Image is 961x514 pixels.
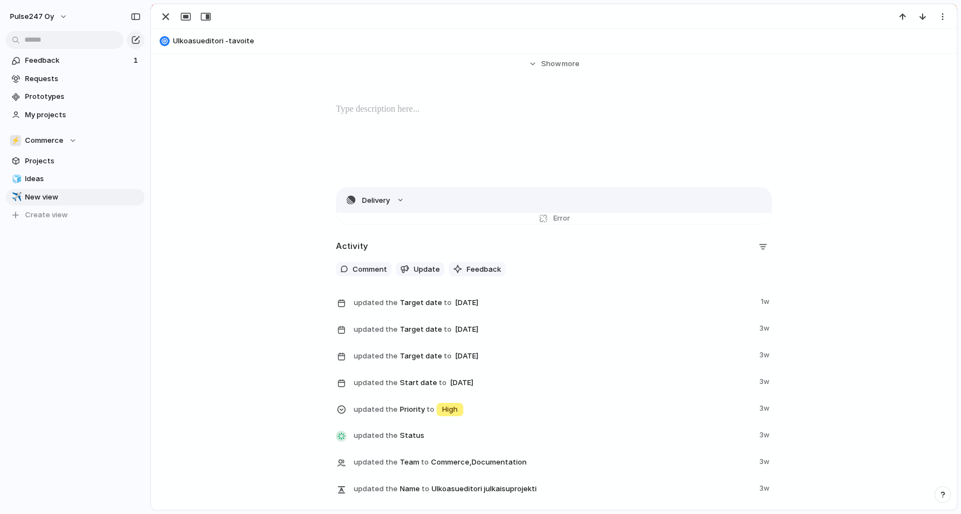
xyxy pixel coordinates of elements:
[6,171,145,187] a: 🧊Ideas
[10,11,54,22] span: Pulse247 Oy
[25,91,141,102] span: Prototypes
[452,323,482,336] span: [DATE]
[156,32,952,50] button: Ulkoasueditori -tavoite
[336,54,772,74] button: Showmore
[354,454,752,470] span: Team
[25,109,141,121] span: My projects
[354,297,398,308] span: updated the
[336,240,368,253] h2: Activity
[761,294,772,307] span: 1w
[449,262,506,277] button: Feedback
[354,294,754,311] span: Target date
[354,324,398,335] span: updated the
[10,192,21,203] button: ✈️
[25,192,141,203] span: New view
[25,73,141,84] span: Requests
[759,347,772,361] span: 3w
[562,58,579,69] span: more
[10,173,21,184] button: 🧊
[6,189,145,206] a: ✈️New view
[447,376,477,390] span: [DATE]
[354,430,398,441] span: updated the
[452,350,482,363] span: [DATE]
[759,427,772,441] span: 3w
[422,483,429,495] span: to
[10,135,21,146] div: ⚡
[553,213,570,224] span: Error
[541,58,561,69] span: Show
[6,207,145,223] button: Create view
[759,374,772,387] span: 3w
[396,262,444,277] button: Update
[353,264,387,275] span: Comment
[12,191,19,203] div: ✈️
[467,264,501,275] span: Feedback
[12,173,19,186] div: 🧊
[452,296,482,310] span: [DATE]
[442,404,458,415] span: High
[759,481,772,494] span: 3w
[25,135,63,146] span: Commerce
[354,457,398,468] span: updated the
[354,401,752,417] span: Priority
[414,264,440,275] span: Update
[759,401,772,414] span: 3w
[354,351,398,362] span: updated the
[431,457,527,468] span: Commerce , Documentation
[133,55,140,66] span: 1
[336,213,771,224] div: Delivery
[444,297,452,308] span: to
[444,351,452,362] span: to
[427,404,434,415] span: to
[336,188,771,213] button: Delivery
[759,321,772,334] span: 3w
[354,347,752,364] span: Target date
[354,481,752,496] span: Name Ulkoasueditori julkaisuprojekti
[444,324,452,335] span: to
[6,88,145,105] a: Prototypes
[5,8,73,26] button: Pulse247 Oy
[25,156,141,167] span: Projects
[6,52,145,69] a: Feedback1
[421,457,429,468] span: to
[6,132,145,149] button: ⚡Commerce
[354,377,398,388] span: updated the
[6,71,145,87] a: Requests
[354,404,398,415] span: updated the
[336,262,392,277] button: Comment
[354,483,398,495] span: updated the
[354,374,752,391] span: Start date
[25,55,130,66] span: Feedback
[6,107,145,123] a: My projects
[759,454,772,467] span: 3w
[25,209,68,221] span: Create view
[354,321,752,337] span: Target date
[354,427,752,443] span: Status
[173,36,952,47] span: Ulkoasueditori -tavoite
[6,153,145,169] a: Projects
[25,173,141,184] span: Ideas
[439,377,447,388] span: to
